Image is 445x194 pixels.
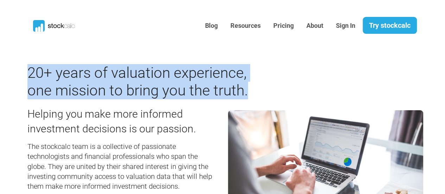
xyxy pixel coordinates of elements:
[225,17,266,35] a: Resources
[331,17,361,35] a: Sign In
[268,17,299,35] a: Pricing
[27,107,217,136] h3: Helping you make more informed investment decisions is our passion.
[27,142,217,192] h5: The stockcalc team is a collective of passionate technologists and financial professionals who sp...
[27,64,251,100] h2: 20+ years of valuation experience, one mission to bring you the truth.
[363,17,417,34] a: Try stockcalc
[301,17,329,35] a: About
[200,17,223,35] a: Blog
